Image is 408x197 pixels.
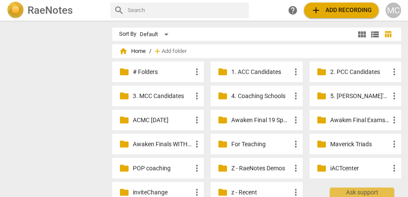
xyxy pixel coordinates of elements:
[133,140,192,149] p: Awaken Finals WITH NOTES
[316,139,327,149] span: folder
[330,164,389,173] p: iACTcenter
[384,30,392,38] span: table_chart
[330,68,389,77] p: 2. PCC Candidates
[381,28,394,41] button: Table view
[114,5,124,15] span: search
[119,31,136,37] div: Sort By
[389,163,399,173] span: more_vert
[119,115,129,125] span: folder
[231,164,290,173] p: Z - RaeNotes Demos
[119,47,128,55] span: home
[133,164,192,173] p: POP coaching
[231,140,290,149] p: For Teaching
[192,91,202,101] span: more_vert
[316,115,327,125] span: folder
[231,116,290,125] p: Awaken Final 19 Spain
[192,67,202,77] span: more_vert
[330,116,389,125] p: Awaken Final Exams #16
[386,3,401,18] button: MC
[162,48,187,55] span: Add folder
[231,68,290,77] p: 1. ACC Candidates
[119,163,129,173] span: folder
[218,91,228,101] span: folder
[119,47,146,55] span: Home
[218,163,228,173] span: folder
[119,67,129,77] span: folder
[153,47,162,55] span: add
[389,115,399,125] span: more_vert
[7,2,104,19] a: LogoRaeNotes
[389,139,399,149] span: more_vert
[316,91,327,101] span: folder
[330,188,394,197] div: Ask support
[291,163,301,173] span: more_vert
[140,28,172,41] div: Default
[330,140,389,149] p: Maverick Triads
[192,163,202,173] span: more_vert
[389,67,399,77] span: more_vert
[149,48,151,55] span: /
[218,67,228,77] span: folder
[285,3,301,18] a: Help
[218,115,228,125] span: folder
[316,163,327,173] span: folder
[368,28,381,41] button: List view
[231,92,290,101] p: 4. Coaching Schools
[288,5,298,15] span: help
[119,139,129,149] span: folder
[133,188,192,197] p: inviteChange
[133,116,192,125] p: ACMC June 2025
[192,139,202,149] span: more_vert
[370,29,380,40] span: view_list
[192,115,202,125] span: more_vert
[231,188,290,197] p: z - Recent
[218,139,228,149] span: folder
[291,139,301,149] span: more_vert
[357,29,367,40] span: view_module
[7,2,24,19] img: Logo
[389,91,399,101] span: more_vert
[311,5,321,15] span: add
[133,68,192,77] p: # Folders
[133,92,192,101] p: 3. MCC Candidates
[291,91,301,101] span: more_vert
[330,92,389,101] p: 5. Matthew's Learning
[128,3,245,17] input: Search
[304,3,379,18] button: Upload
[291,67,301,77] span: more_vert
[316,67,327,77] span: folder
[356,28,368,41] button: Tile view
[311,5,372,15] span: Add recording
[28,4,73,16] h2: RaeNotes
[119,91,129,101] span: folder
[291,115,301,125] span: more_vert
